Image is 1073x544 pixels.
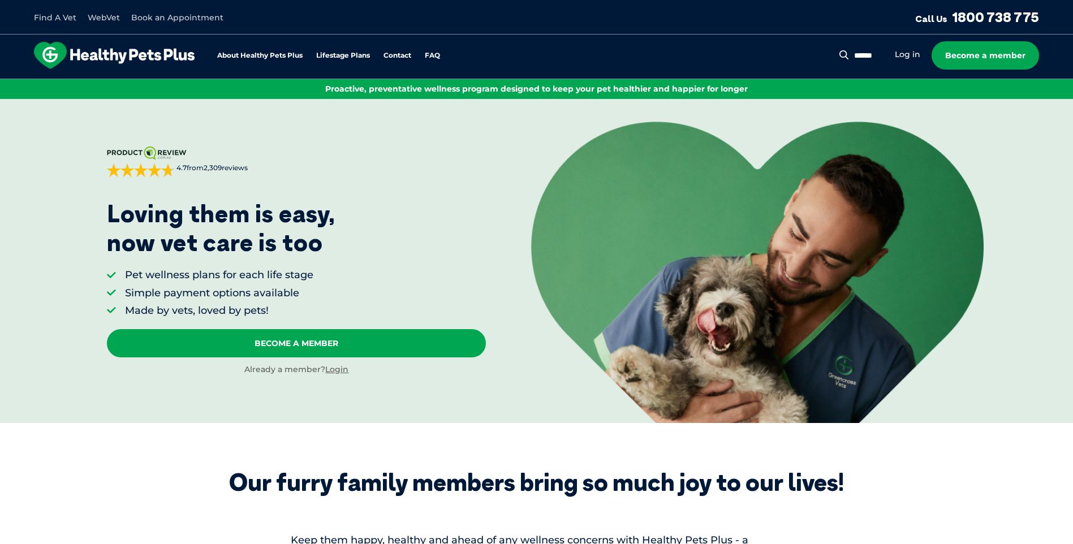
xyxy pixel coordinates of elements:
span: Call Us [915,13,947,24]
li: Simple payment options available [125,286,313,300]
div: Already a member? [107,364,486,375]
a: Become a member [932,41,1039,70]
a: Lifestage Plans [316,52,370,59]
li: Pet wellness plans for each life stage [125,268,313,282]
li: Made by vets, loved by pets! [125,304,313,318]
a: Become A Member [107,329,486,357]
a: WebVet [88,12,120,23]
img: hpp-logo [34,42,195,69]
a: Log in [895,49,920,60]
a: 4.7from2,309reviews [107,146,486,177]
a: Contact [383,52,411,59]
p: Loving them is easy, now vet care is too [107,200,335,257]
a: Login [325,364,348,374]
span: from [175,163,248,173]
span: 2,309 reviews [204,163,248,172]
div: 4.7 out of 5 stars [107,163,175,177]
strong: 4.7 [176,163,187,172]
div: Our furry family members bring so much joy to our lives! [229,468,844,496]
img: <p>Loving them is easy, <br /> now vet care is too</p> [531,122,984,422]
a: FAQ [425,52,440,59]
a: Book an Appointment [131,12,223,23]
button: Search [837,49,851,61]
a: About Healthy Pets Plus [217,52,303,59]
a: Call Us1800 738 775 [915,8,1039,25]
a: Find A Vet [34,12,76,23]
span: Proactive, preventative wellness program designed to keep your pet healthier and happier for longer [325,84,748,94]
